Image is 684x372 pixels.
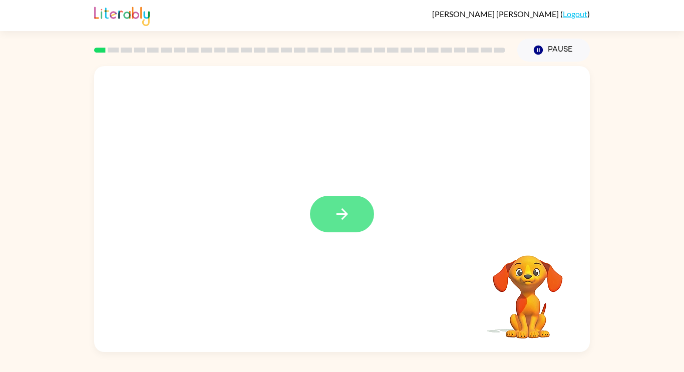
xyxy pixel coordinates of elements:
div: ( ) [432,9,590,19]
a: Logout [563,9,587,19]
button: Pause [517,39,590,62]
span: [PERSON_NAME] [PERSON_NAME] [432,9,560,19]
video: Your browser must support playing .mp4 files to use Literably. Please try using another browser. [478,240,578,340]
img: Literably [94,4,150,26]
